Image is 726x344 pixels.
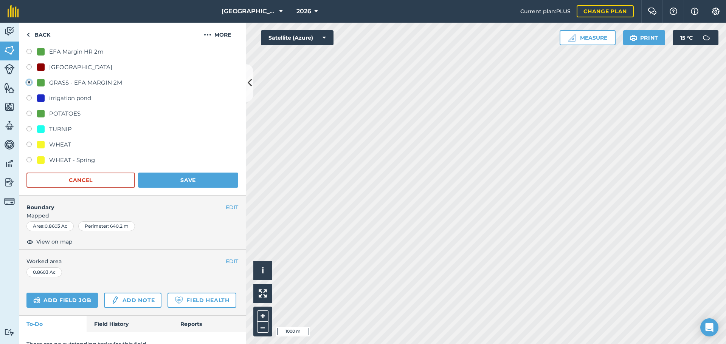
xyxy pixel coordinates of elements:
button: Print [623,30,665,45]
span: i [262,266,264,275]
div: EFA Margin HR 2m [49,47,104,56]
span: Worked area [26,257,238,265]
div: Area : 0.8603 Ac [26,221,74,231]
div: Open Intercom Messenger [700,318,718,336]
img: svg+xml;base64,PHN2ZyB4bWxucz0iaHR0cDovL3d3dy53My5vcmcvMjAwMC9zdmciIHdpZHRoPSIxOSIgaGVpZ2h0PSIyNC... [630,33,637,42]
img: svg+xml;base64,PD94bWwgdmVyc2lvbj0iMS4wIiBlbmNvZGluZz0idXRmLTgiPz4KPCEtLSBHZW5lcmF0b3I6IEFkb2JlIE... [4,120,15,131]
a: Field Health [168,293,236,308]
img: svg+xml;base64,PHN2ZyB4bWxucz0iaHR0cDovL3d3dy53My5vcmcvMjAwMC9zdmciIHdpZHRoPSIxNyIgaGVpZ2h0PSIxNy... [691,7,698,16]
button: i [253,261,272,280]
img: svg+xml;base64,PD94bWwgdmVyc2lvbj0iMS4wIiBlbmNvZGluZz0idXRmLTgiPz4KPCEtLSBHZW5lcmF0b3I6IEFkb2JlIE... [111,296,119,305]
a: To-Do [19,316,87,332]
img: svg+xml;base64,PD94bWwgdmVyc2lvbj0iMS4wIiBlbmNvZGluZz0idXRmLTgiPz4KPCEtLSBHZW5lcmF0b3I6IEFkb2JlIE... [4,177,15,188]
div: POTATOES [49,109,81,118]
span: Current plan : PLUS [520,7,571,15]
div: [GEOGRAPHIC_DATA] [49,63,112,72]
h4: Boundary [19,196,226,211]
span: Mapped [19,211,246,220]
div: 0.8603 Ac [26,267,62,277]
span: 2026 [296,7,311,16]
button: + [257,310,268,322]
a: Field History [87,316,172,332]
img: svg+xml;base64,PD94bWwgdmVyc2lvbj0iMS4wIiBlbmNvZGluZz0idXRmLTgiPz4KPCEtLSBHZW5lcmF0b3I6IEFkb2JlIE... [699,30,714,45]
div: Perimeter : 640.2 m [78,221,135,231]
div: irrigation pond [49,94,91,103]
img: svg+xml;base64,PHN2ZyB4bWxucz0iaHR0cDovL3d3dy53My5vcmcvMjAwMC9zdmciIHdpZHRoPSIxOCIgaGVpZ2h0PSIyNC... [26,237,33,246]
button: Satellite (Azure) [261,30,334,45]
button: Cancel [26,173,135,188]
img: svg+xml;base64,PD94bWwgdmVyc2lvbj0iMS4wIiBlbmNvZGluZz0idXRmLTgiPz4KPCEtLSBHZW5lcmF0b3I6IEFkb2JlIE... [4,64,15,74]
a: Reports [173,316,246,332]
div: GRASS - EFA MARGIN 2M [49,78,122,87]
img: svg+xml;base64,PD94bWwgdmVyc2lvbj0iMS4wIiBlbmNvZGluZz0idXRmLTgiPz4KPCEtLSBHZW5lcmF0b3I6IEFkb2JlIE... [4,196,15,207]
img: svg+xml;base64,PD94bWwgdmVyc2lvbj0iMS4wIiBlbmNvZGluZz0idXRmLTgiPz4KPCEtLSBHZW5lcmF0b3I6IEFkb2JlIE... [4,139,15,150]
span: 15 ° C [680,30,693,45]
button: – [257,322,268,333]
div: TURNIP [49,125,72,134]
img: A question mark icon [669,8,678,15]
a: Add field job [26,293,98,308]
button: View on map [26,237,73,246]
button: More [189,23,246,45]
button: Measure [560,30,616,45]
div: WHEAT [49,140,71,149]
img: svg+xml;base64,PHN2ZyB4bWxucz0iaHR0cDovL3d3dy53My5vcmcvMjAwMC9zdmciIHdpZHRoPSI1NiIgaGVpZ2h0PSI2MC... [4,45,15,56]
img: svg+xml;base64,PHN2ZyB4bWxucz0iaHR0cDovL3d3dy53My5vcmcvMjAwMC9zdmciIHdpZHRoPSI1NiIgaGVpZ2h0PSI2MC... [4,101,15,113]
img: Two speech bubbles overlapping with the left bubble in the forefront [648,8,657,15]
button: Save [138,173,238,188]
img: Four arrows, one pointing top left, one top right, one bottom right and the last bottom left [259,289,267,298]
img: svg+xml;base64,PD94bWwgdmVyc2lvbj0iMS4wIiBlbmNvZGluZz0idXRmLTgiPz4KPCEtLSBHZW5lcmF0b3I6IEFkb2JlIE... [4,158,15,169]
img: A cog icon [711,8,720,15]
button: 15 °C [673,30,718,45]
img: svg+xml;base64,PHN2ZyB4bWxucz0iaHR0cDovL3d3dy53My5vcmcvMjAwMC9zdmciIHdpZHRoPSI5IiBoZWlnaHQ9IjI0Ii... [26,30,30,39]
div: WHEAT - Spring [49,156,95,165]
a: Change plan [577,5,634,17]
img: svg+xml;base64,PHN2ZyB4bWxucz0iaHR0cDovL3d3dy53My5vcmcvMjAwMC9zdmciIHdpZHRoPSIyMCIgaGVpZ2h0PSIyNC... [204,30,211,39]
img: Ruler icon [568,34,576,42]
img: svg+xml;base64,PD94bWwgdmVyc2lvbj0iMS4wIiBlbmNvZGluZz0idXRmLTgiPz4KPCEtLSBHZW5lcmF0b3I6IEFkb2JlIE... [33,296,40,305]
button: EDIT [226,257,238,265]
span: View on map [36,238,73,246]
button: EDIT [226,203,238,211]
a: Add note [104,293,161,308]
img: svg+xml;base64,PD94bWwgdmVyc2lvbj0iMS4wIiBlbmNvZGluZz0idXRmLTgiPz4KPCEtLSBHZW5lcmF0b3I6IEFkb2JlIE... [4,329,15,336]
span: [GEOGRAPHIC_DATA] [222,7,276,16]
img: svg+xml;base64,PHN2ZyB4bWxucz0iaHR0cDovL3d3dy53My5vcmcvMjAwMC9zdmciIHdpZHRoPSI1NiIgaGVpZ2h0PSI2MC... [4,82,15,94]
img: svg+xml;base64,PD94bWwgdmVyc2lvbj0iMS4wIiBlbmNvZGluZz0idXRmLTgiPz4KPCEtLSBHZW5lcmF0b3I6IEFkb2JlIE... [4,26,15,37]
a: Back [19,23,58,45]
img: fieldmargin Logo [8,5,19,17]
